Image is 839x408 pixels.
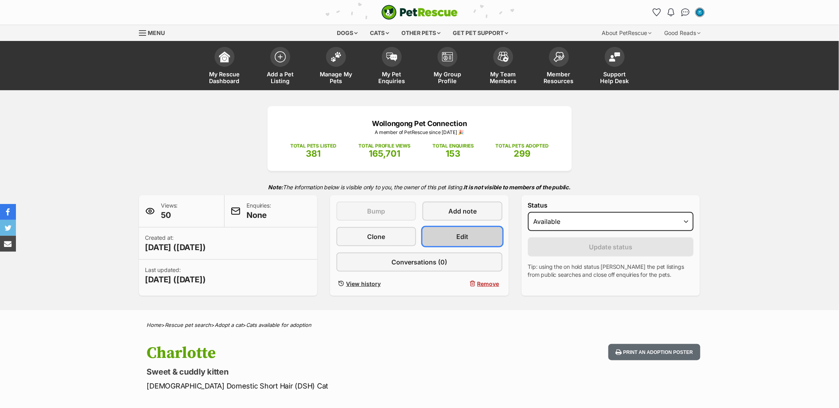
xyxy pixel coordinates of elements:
[147,322,162,328] a: Home
[432,142,473,150] p: TOTAL ENQUIRIES
[336,278,416,289] a: View history
[197,43,252,90] a: My Rescue Dashboard
[391,257,447,267] span: Conversations (0)
[247,202,271,221] p: Enquiries:
[147,344,484,362] h1: Charlotte
[541,71,577,84] span: Member Resources
[219,51,230,62] img: dashboard-icon-eb2f2d2d3e046f16d808141f083e7271f6b2e854fb5c12c21221c1fb7104beca.svg
[368,206,385,216] span: Bump
[477,280,499,288] span: Remove
[694,6,706,19] button: My account
[447,25,514,41] div: Get pet support
[514,148,530,159] span: 299
[609,52,620,62] img: help-desk-icon-fdf02630f3aa405de69fd3d07c3f3aa587a6932b1a1747fa1d2bba05be0121f9.svg
[364,43,420,90] a: My Pet Enquiries
[608,344,700,360] button: Print an adoption poster
[457,232,469,241] span: Edit
[496,142,549,150] p: TOTAL PETS ADOPTED
[369,148,400,159] span: 165,701
[165,322,211,328] a: Rescue pet search
[448,206,477,216] span: Add note
[420,43,475,90] a: My Group Profile
[668,8,674,16] img: notifications-46538b983faf8c2785f20acdc204bb7945ddae34d4c08c2a6579f10ce5e182be.svg
[396,25,446,41] div: Other pets
[659,25,706,41] div: Good Reads
[381,5,458,20] img: logo-cat-932fe2b9b8326f06289b0f2fb663e598f794de774fb13d1741a6617ecf9a85b4.svg
[161,202,178,221] p: Views:
[528,263,694,279] p: Tip: using the on hold status [PERSON_NAME] the pet listings from public searches and close off e...
[145,274,206,285] span: [DATE] ([DATE])
[145,234,206,253] p: Created at:
[139,25,171,39] a: Menu
[147,381,484,391] p: [DEMOGRAPHIC_DATA] Domestic Short Hair (DSH) Cat
[665,6,678,19] button: Notifications
[422,278,502,289] button: Remove
[246,322,312,328] a: Cats available for adoption
[331,25,363,41] div: Dogs
[207,71,243,84] span: My Rescue Dashboard
[318,71,354,84] span: Manage My Pets
[531,43,587,90] a: Member Resources
[679,6,692,19] a: Conversations
[336,253,503,272] a: Conversations (0)
[336,227,416,246] a: Clone
[306,148,321,159] span: 381
[252,43,308,90] a: Add a Pet Listing
[498,52,509,62] img: team-members-icon-5396bd8760b3fe7c0b43da4ab00e1e3bb1a5d9ba89233759b79545d2d3fc5d0d.svg
[651,6,663,19] a: Favourites
[331,52,342,62] img: manage-my-pets-icon-02211641906a0b7f246fdf0571729dbe1e7629f14944591b6c1af311fb30b64b.svg
[215,322,243,328] a: Adopt a cat
[280,129,560,136] p: A member of PetRescue since [DATE] 🎉
[528,237,694,256] button: Update status
[336,202,416,221] button: Bump
[280,118,560,129] p: Wollongong Pet Connection
[696,8,704,16] img: Emily Middleton profile pic
[247,210,271,221] span: None
[422,227,502,246] a: Edit
[553,52,565,62] img: member-resources-icon-8e73f808a243e03378d46382f2149f9095a855e16c252ad45f914b54edf8863c.svg
[147,366,484,377] p: Sweet & cuddly kitten
[127,322,712,328] div: > > >
[528,202,694,209] label: Status
[364,25,395,41] div: Cats
[446,148,461,159] span: 153
[587,43,643,90] a: Support Help Desk
[485,71,521,84] span: My Team Members
[161,210,178,221] span: 50
[368,232,385,241] span: Clone
[262,71,298,84] span: Add a Pet Listing
[464,184,571,190] strong: It is not visible to members of the public.
[422,202,502,221] a: Add note
[139,179,700,195] p: The information below is visible only to you, the owner of this pet listing.
[475,43,531,90] a: My Team Members
[596,25,657,41] div: About PetRescue
[275,51,286,62] img: add-pet-listing-icon-0afa8454b4691262ce3f59096e99ab1cd57d4a30225e0717b998d2c9b9846f56.svg
[386,52,397,61] img: pet-enquiries-icon-7e3ad2cf08bfb03b45e93fb7055b45f3efa6380592205ae92323e6603595dc1f.svg
[358,142,411,150] p: TOTAL PROFILE VIEWS
[681,8,690,16] img: chat-41dd97257d64d25036548639549fe6c8038ab92f7586957e7f3b1b290dea8141.svg
[308,43,364,90] a: Manage My Pets
[290,142,336,150] p: TOTAL PETS LISTED
[374,71,410,84] span: My Pet Enquiries
[145,266,206,285] p: Last updated:
[148,29,165,36] span: Menu
[145,242,206,253] span: [DATE] ([DATE])
[589,242,633,252] span: Update status
[430,71,465,84] span: My Group Profile
[381,5,458,20] a: PetRescue
[651,6,706,19] ul: Account quick links
[597,71,633,84] span: Support Help Desk
[442,52,453,62] img: group-profile-icon-3fa3cf56718a62981997c0bc7e787c4b2cf8bcc04b72c1350f741eb67cf2f40e.svg
[268,184,283,190] strong: Note:
[346,280,381,288] span: View history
